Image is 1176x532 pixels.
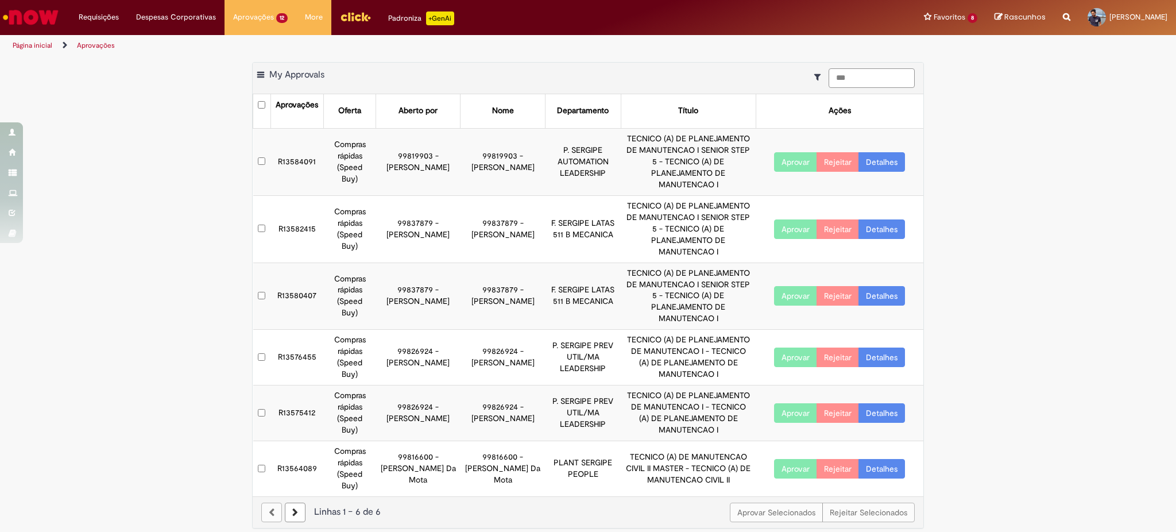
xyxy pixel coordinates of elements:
[461,385,545,441] td: 99826924 - [PERSON_NAME]
[995,12,1046,23] a: Rascunhos
[461,330,545,385] td: 99826924 - [PERSON_NAME]
[1,6,60,29] img: ServiceNow
[269,69,324,80] span: My Approvals
[270,330,323,385] td: R13576455
[621,441,756,496] td: TECNICO (A) DE MANUTENCAO CIVIL II MASTER - TECNICO (A) DE MANUTENCAO CIVIL II
[621,385,756,441] td: TECNICO (A) DE PLANEJAMENTO DE MANUTENCAO I - TECNICO (A) DE PLANEJAMENTO DE MANUTENCAO I
[305,11,323,23] span: More
[621,128,756,195] td: TECNICO (A) DE PLANEJAMENTO DE MANUTENCAO I SENIOR STEP 5 - TECNICO (A) DE PLANEJAMENTO DE MANUTE...
[492,105,514,117] div: Nome
[774,152,817,172] button: Aprovar
[774,286,817,306] button: Aprovar
[376,330,461,385] td: 99826924 - [PERSON_NAME]
[461,263,545,330] td: 99837879 - [PERSON_NAME]
[858,403,905,423] a: Detalhes
[678,105,698,117] div: Título
[324,385,376,441] td: Compras rápidas (Speed Buy)
[324,441,376,496] td: Compras rápidas (Speed Buy)
[388,11,454,25] div: Padroniza
[376,195,461,263] td: 99837879 - [PERSON_NAME]
[270,195,323,263] td: R13582415
[858,219,905,239] a: Detalhes
[324,263,376,330] td: Compras rápidas (Speed Buy)
[376,441,461,496] td: 99816600 - [PERSON_NAME] Da Mota
[817,286,859,306] button: Rejeitar
[814,73,826,81] i: Mostrar filtros para: Suas Solicitações
[276,13,288,23] span: 12
[1004,11,1046,22] span: Rascunhos
[270,94,323,128] th: Aprovações
[461,195,545,263] td: 99837879 - [PERSON_NAME]
[79,11,119,23] span: Requisições
[858,286,905,306] a: Detalhes
[233,11,274,23] span: Aprovações
[621,195,756,263] td: TECNICO (A) DE PLANEJAMENTO DE MANUTENCAO I SENIOR STEP 5 - TECNICO (A) DE PLANEJAMENTO DE MANUTE...
[545,128,621,195] td: P. SERGIPE AUTOMATION LEADERSHIP
[817,219,859,239] button: Rejeitar
[545,195,621,263] td: F. SERGIPE LATAS 511 B MECANICA
[545,263,621,330] td: F. SERGIPE LATAS 511 B MECANICA
[774,403,817,423] button: Aprovar
[774,459,817,479] button: Aprovar
[399,105,438,117] div: Aberto por
[934,11,965,23] span: Favoritos
[376,263,461,330] td: 99837879 - [PERSON_NAME]
[968,13,977,23] span: 8
[817,403,859,423] button: Rejeitar
[774,219,817,239] button: Aprovar
[340,8,371,25] img: click_logo_yellow_360x200.png
[817,348,859,367] button: Rejeitar
[324,128,376,195] td: Compras rápidas (Speed Buy)
[13,41,52,50] a: Página inicial
[829,105,851,117] div: Ações
[9,35,775,56] ul: Trilhas de página
[621,330,756,385] td: TECNICO (A) DE PLANEJAMENTO DE MANUTENCAO I - TECNICO (A) DE PLANEJAMENTO DE MANUTENCAO I
[376,128,461,195] td: 99819903 - [PERSON_NAME]
[817,459,859,479] button: Rejeitar
[545,385,621,441] td: P. SERGIPE PREV UTIL/MA LEADERSHIP
[461,128,545,195] td: 99819903 - [PERSON_NAME]
[276,99,318,111] div: Aprovações
[557,105,609,117] div: Departamento
[1109,12,1167,22] span: [PERSON_NAME]
[270,441,323,496] td: R13564089
[858,348,905,367] a: Detalhes
[817,152,859,172] button: Rejeitar
[261,506,915,519] div: Linhas 1 − 6 de 6
[77,41,115,50] a: Aprovações
[324,195,376,263] td: Compras rápidas (Speed Buy)
[376,385,461,441] td: 99826924 - [PERSON_NAME]
[324,330,376,385] td: Compras rápidas (Speed Buy)
[858,459,905,479] a: Detalhes
[338,105,361,117] div: Oferta
[858,152,905,172] a: Detalhes
[426,11,454,25] p: +GenAi
[774,348,817,367] button: Aprovar
[270,263,323,330] td: R13580407
[270,128,323,195] td: R13584091
[136,11,216,23] span: Despesas Corporativas
[545,441,621,496] td: PLANT SERGIPE PEOPLE
[461,441,545,496] td: 99816600 - [PERSON_NAME] Da Mota
[545,330,621,385] td: P. SERGIPE PREV UTIL/MA LEADERSHIP
[270,385,323,441] td: R13575412
[621,263,756,330] td: TECNICO (A) DE PLANEJAMENTO DE MANUTENCAO I SENIOR STEP 5 - TECNICO (A) DE PLANEJAMENTO DE MANUTE...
